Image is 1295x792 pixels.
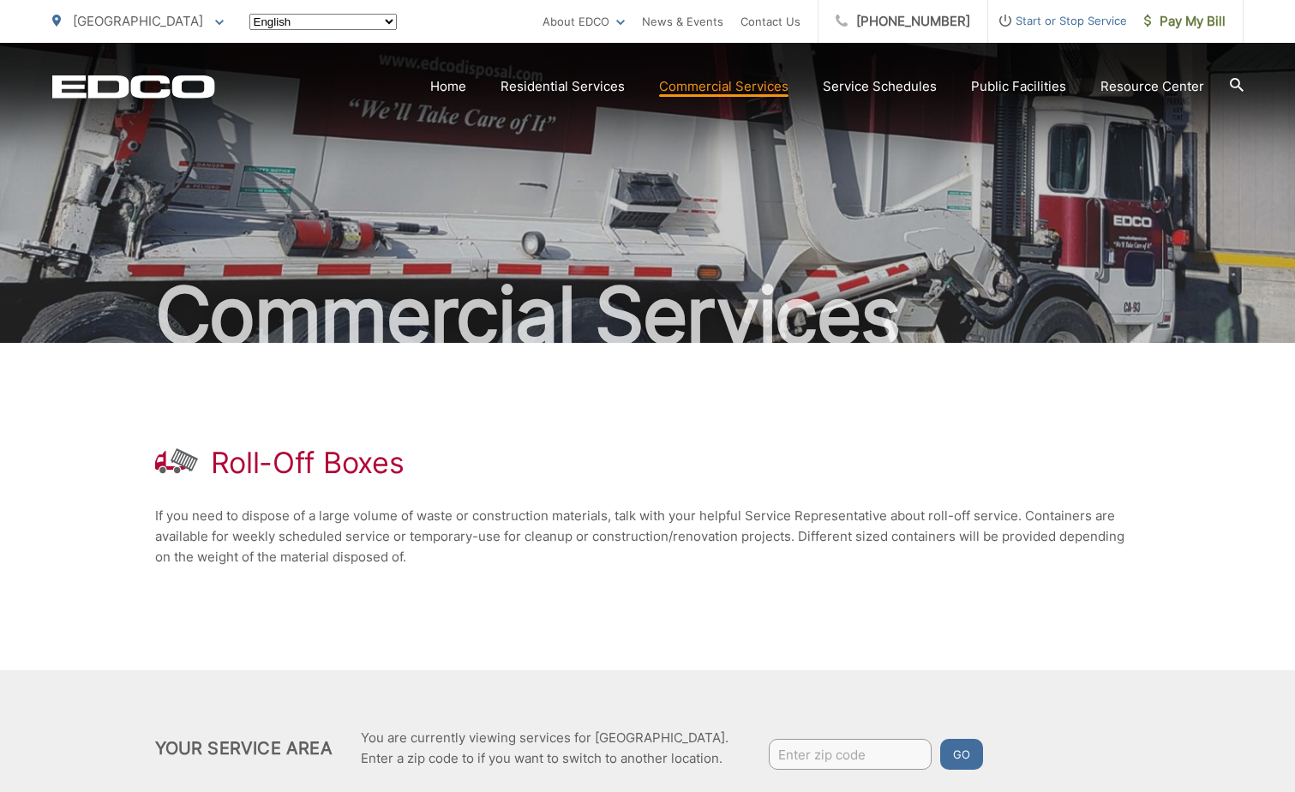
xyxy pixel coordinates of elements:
h2: Commercial Services [52,273,1244,358]
p: You are currently viewing services for [GEOGRAPHIC_DATA]. Enter a zip code to if you want to swit... [361,728,728,769]
input: Enter zip code [769,739,932,770]
a: Commercial Services [659,76,788,97]
span: [GEOGRAPHIC_DATA] [73,13,203,29]
a: News & Events [642,11,723,32]
select: Select a language [249,14,397,30]
a: Public Facilities [971,76,1066,97]
h1: Roll-Off Boxes [211,446,405,480]
h2: Your Service Area [155,738,333,759]
a: About EDCO [543,11,625,32]
button: Go [940,739,983,770]
a: Contact Us [740,11,800,32]
span: Pay My Bill [1144,11,1226,32]
a: EDCD logo. Return to the homepage. [52,75,215,99]
a: Residential Services [501,76,625,97]
a: Service Schedules [823,76,937,97]
p: If you need to dispose of a large volume of waste or construction materials, talk with your helpf... [155,506,1141,567]
a: Resource Center [1100,76,1204,97]
a: Home [430,76,466,97]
